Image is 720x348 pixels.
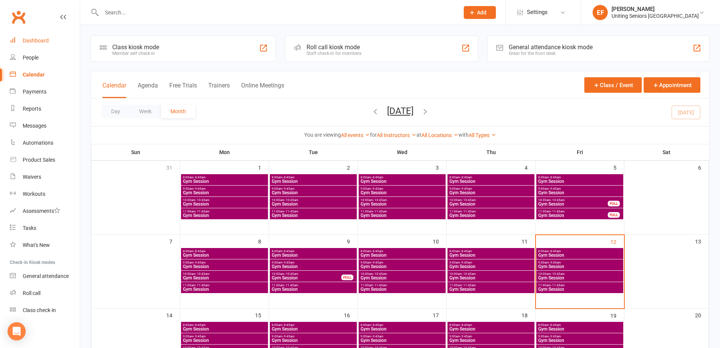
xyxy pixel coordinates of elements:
span: Gym Session [271,253,355,257]
a: All Locations [421,132,458,138]
div: [PERSON_NAME] [612,6,699,12]
span: - 11:45am [551,284,565,287]
span: 10:00am [360,198,444,202]
span: Gym Session [183,338,266,343]
th: Sat [624,144,709,160]
div: FULL [341,275,353,280]
span: 9:00am [449,261,533,264]
a: Calendar [10,66,80,83]
span: Gym Session [271,287,355,292]
span: Gym Session [538,327,622,331]
span: Gym Session [183,253,266,257]
span: Gym Session [360,276,444,280]
a: Product Sales [10,151,80,169]
span: - 11:45am [462,284,476,287]
div: 9 [347,235,358,247]
span: 9:00am [183,335,266,338]
span: 9:00am [360,261,444,264]
span: Gym Session [271,264,355,269]
div: 2 [347,161,358,173]
span: Gym Session [183,213,266,218]
input: Search... [99,7,454,18]
span: Gym Session [360,202,444,206]
span: 9:00am [183,261,266,264]
span: Settings [527,4,548,21]
span: - 8:45am [194,250,206,253]
span: 9:00am [538,187,622,190]
span: Gym Session [183,202,266,206]
div: Payments [23,89,46,95]
div: 12 [610,235,624,248]
button: Free Trials [169,82,197,98]
div: General attendance [23,273,69,279]
span: - 10:45am [462,198,476,202]
span: - 9:45am [549,335,561,338]
th: Mon [180,144,269,160]
span: Gym Session [449,213,533,218]
span: 9:00am [360,187,444,190]
span: - 11:45am [462,210,476,213]
span: Gym Session [183,276,266,280]
span: - 10:45am [284,272,298,276]
button: Week [130,105,161,118]
strong: You are viewing [304,132,341,138]
th: Thu [447,144,536,160]
span: 11:00am [538,284,622,287]
span: 8:00am [538,176,622,179]
span: Gym Session [360,264,444,269]
span: 9:00am [271,187,355,190]
span: - 9:45am [282,261,294,264]
span: - 8:45am [282,250,294,253]
span: - 11:45am [373,284,387,287]
span: 10:00am [183,272,266,276]
span: - 10:45am [373,272,387,276]
span: - 9:45am [194,187,206,190]
span: 8:00am [449,176,533,179]
a: All Instructors [377,132,417,138]
div: 3 [436,161,446,173]
span: 9:00am [271,261,355,264]
a: Waivers [10,169,80,186]
span: Gym Session [538,338,622,343]
span: Gym Session [538,179,622,184]
button: Online Meetings [241,82,284,98]
span: - 8:45am [549,176,561,179]
span: - 9:45am [194,335,206,338]
span: - 11:45am [551,210,565,213]
a: General attendance kiosk mode [10,268,80,285]
span: Gym Session [449,202,533,206]
button: Day [102,105,130,118]
span: Gym Session [360,287,444,292]
span: Gym Session [271,276,342,280]
div: Calendar [23,72,45,78]
span: - 9:45am [460,335,472,338]
span: 11:00am [360,284,444,287]
span: 8:00am [360,323,444,327]
span: - 10:45am [551,198,565,202]
div: Roll call [23,290,40,296]
div: Reports [23,106,41,112]
span: - 8:45am [460,176,472,179]
a: What's New [10,237,80,254]
div: 1 [258,161,269,173]
div: 14 [166,309,180,321]
a: All events [341,132,370,138]
a: Roll call [10,285,80,302]
span: 11:00am [183,284,266,287]
span: Gym Session [271,213,355,218]
a: Payments [10,83,80,100]
span: - 8:45am [460,323,472,327]
span: 8:00am [271,323,355,327]
div: Messages [23,123,46,129]
div: 8 [258,235,269,247]
span: Gym Session [538,190,622,195]
a: All Types [469,132,496,138]
span: - 9:45am [371,335,383,338]
span: Gym Session [449,287,533,292]
span: Gym Session [183,190,266,195]
span: - 9:45am [460,261,472,264]
div: 6 [698,161,709,173]
a: Workouts [10,186,80,203]
span: Gym Session [538,264,622,269]
strong: for [370,132,377,138]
